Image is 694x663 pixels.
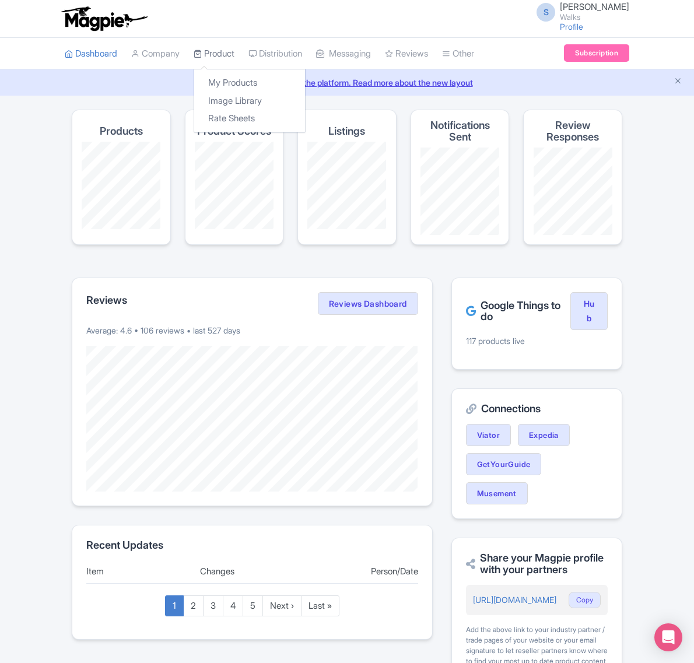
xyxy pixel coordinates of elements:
a: 5 [243,595,263,617]
a: Distribution [248,38,302,70]
a: GetYourGuide [466,453,542,475]
a: S [PERSON_NAME] Walks [530,2,629,21]
div: Person/Date [314,565,418,578]
a: My Products [194,74,305,92]
h2: Reviews [86,294,127,306]
p: Average: 4.6 • 106 reviews • last 527 days [86,324,418,336]
a: Subscription [564,44,629,62]
a: 3 [203,595,223,617]
a: Profile [560,22,583,31]
div: Changes [200,565,304,578]
button: Copy [569,592,601,608]
a: Reviews [385,38,428,70]
a: We made some updates to the platform. Read more about the new layout [7,76,687,89]
h2: Connections [466,403,608,415]
a: Other [442,38,474,70]
img: logo-ab69f6fb50320c5b225c76a69d11143b.png [59,6,149,31]
span: [PERSON_NAME] [560,1,629,12]
a: Reviews Dashboard [318,292,418,315]
h4: Product Scores [197,125,271,137]
button: Close announcement [674,75,682,89]
a: Musement [466,482,528,504]
a: Product [194,38,234,70]
a: Last » [301,595,339,617]
h2: Google Things to do [466,300,570,323]
h4: Notifications Sent [420,120,500,143]
h2: Share your Magpie profile with your partners [466,552,608,576]
div: Item [86,565,191,578]
a: Image Library [194,92,305,110]
a: Expedia [518,424,570,446]
a: Messaging [316,38,371,70]
a: 4 [223,595,243,617]
a: Company [131,38,180,70]
a: 1 [165,595,184,617]
small: Walks [560,13,629,21]
a: Hub [570,292,608,331]
a: Viator [466,424,511,446]
span: S [537,3,555,22]
div: Open Intercom Messenger [654,623,682,651]
h2: Recent Updates [86,539,418,551]
a: Rate Sheets [194,110,305,128]
a: Next › [262,595,302,617]
h4: Listings [328,125,365,137]
p: 117 products live [466,335,608,347]
a: Dashboard [65,38,117,70]
h4: Review Responses [533,120,612,143]
h4: Products [100,125,143,137]
a: 2 [183,595,204,617]
a: [URL][DOMAIN_NAME] [473,595,556,605]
